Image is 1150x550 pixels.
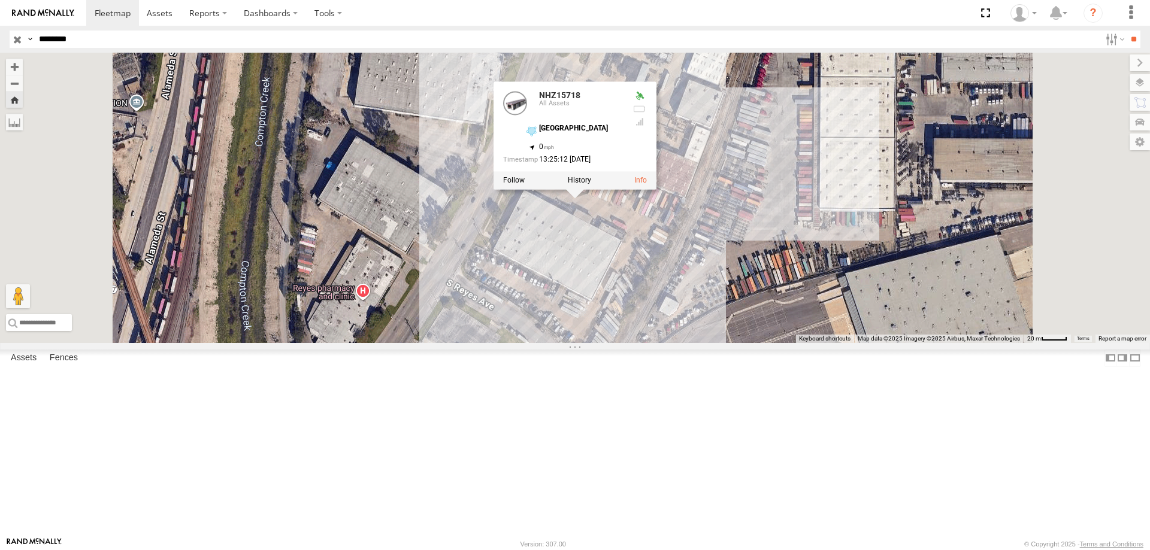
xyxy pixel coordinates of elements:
[1101,31,1127,48] label: Search Filter Options
[799,335,851,343] button: Keyboard shortcuts
[1080,540,1143,548] a: Terms and Conditions
[1024,540,1143,548] div: © Copyright 2025 -
[7,538,62,550] a: Visit our Website
[12,9,74,17] img: rand-logo.svg
[503,156,623,164] div: Date/time of location update
[632,104,647,114] div: No battery health information received from this device.
[503,176,525,184] label: Realtime tracking of Asset
[1084,4,1103,23] i: ?
[1006,4,1041,22] div: Zulema McIntosch
[1104,350,1116,367] label: Dock Summary Table to the Left
[503,91,527,115] a: View Asset Details
[6,114,23,130] label: Measure
[1098,335,1146,342] a: Report a map error
[6,59,23,75] button: Zoom in
[6,284,30,308] button: Drag Pegman onto the map to open Street View
[539,124,623,132] div: [GEOGRAPHIC_DATA]
[6,75,23,92] button: Zoom out
[632,117,647,126] div: Last Event GSM Signal Strength
[520,540,566,548] div: Version: 307.00
[632,91,647,101] div: Valid GPS Fix
[1027,335,1041,342] span: 20 m
[858,335,1020,342] span: Map data ©2025 Imagery ©2025 Airbus, Maxar Technologies
[6,92,23,108] button: Zoom Home
[1024,335,1071,343] button: Map Scale: 20 m per 40 pixels
[568,176,591,184] label: View Asset History
[25,31,35,48] label: Search Query
[44,350,84,366] label: Fences
[1077,336,1090,341] a: Terms (opens in new tab)
[634,176,647,184] a: View Asset Details
[539,90,580,100] a: NHZ15718
[1130,133,1150,150] label: Map Settings
[539,101,623,108] div: All Assets
[1129,350,1141,367] label: Hide Summary Table
[539,142,554,151] span: 0
[5,350,43,366] label: Assets
[1116,350,1128,367] label: Dock Summary Table to the Right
